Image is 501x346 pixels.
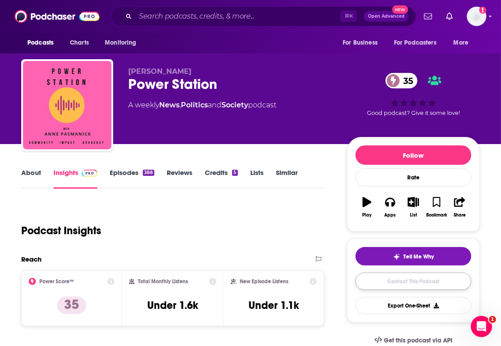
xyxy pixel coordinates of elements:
a: News [159,101,180,109]
div: Play [363,213,372,218]
span: Monitoring [105,37,136,49]
span: , [180,101,181,109]
button: Play [356,191,379,223]
p: 35 [57,297,86,314]
span: New [392,5,408,14]
a: Show notifications dropdown [443,9,456,24]
a: Credits5 [205,168,237,189]
span: ⌘ K [340,11,357,22]
a: 35 [386,73,417,88]
iframe: Intercom live chat [471,316,492,337]
div: Rate [356,168,471,186]
img: Podchaser - Follow, Share and Rate Podcasts [15,8,99,25]
span: [PERSON_NAME] [128,67,191,76]
span: and [208,101,222,109]
a: Episodes388 [110,168,154,189]
h2: Power Score™ [39,278,74,285]
img: User Profile [467,7,486,26]
span: Podcasts [27,37,54,49]
h3: Under 1.1k [249,299,299,312]
h2: Total Monthly Listens [138,278,188,285]
a: Society [222,101,248,109]
span: Charts [70,37,89,49]
button: open menu [388,34,449,51]
button: Apps [379,191,402,223]
div: Bookmark [426,213,447,218]
span: More [454,37,469,49]
div: Search podcasts, credits, & more... [111,6,416,27]
span: Good podcast? Give it some love! [367,110,460,116]
span: Open Advanced [368,14,405,19]
h1: Podcast Insights [21,224,101,237]
a: Contact This Podcast [356,273,471,290]
button: Export One-Sheet [356,297,471,314]
a: Politics [181,101,208,109]
div: List [410,213,417,218]
img: tell me why sparkle [393,253,400,260]
span: For Podcasters [394,37,436,49]
h2: Reach [21,255,42,263]
button: open menu [99,34,148,51]
button: Open AdvancedNew [364,11,409,22]
button: Share [448,191,471,223]
button: List [402,191,425,223]
a: Similar [276,168,298,189]
a: Show notifications dropdown [421,9,436,24]
span: Logged in as jennarohl [467,7,486,26]
a: About [21,168,41,189]
svg: Add a profile image [479,7,486,14]
a: Reviews [167,168,192,189]
button: Show profile menu [467,7,486,26]
button: Follow [356,145,471,165]
span: Get this podcast via API [384,337,452,344]
img: Power Station [23,61,111,149]
div: A weekly podcast [128,100,276,110]
div: 5 [232,170,237,176]
button: tell me why sparkleTell Me Why [356,247,471,266]
img: Podchaser Pro [82,170,97,177]
span: 35 [394,73,417,88]
a: Lists [250,168,264,189]
div: 35Good podcast? Give it some love! [347,67,480,122]
a: Charts [64,34,94,51]
h3: Under 1.6k [147,299,198,312]
button: open menu [447,34,480,51]
span: Tell Me Why [404,253,434,260]
div: Apps [385,213,396,218]
button: open menu [21,34,65,51]
span: For Business [343,37,378,49]
button: Bookmark [425,191,448,223]
button: open menu [337,34,389,51]
a: InsightsPodchaser Pro [54,168,97,189]
div: 388 [143,170,154,176]
div: Share [454,213,466,218]
input: Search podcasts, credits, & more... [135,9,340,23]
h2: New Episode Listens [240,278,288,285]
span: 1 [489,316,496,323]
